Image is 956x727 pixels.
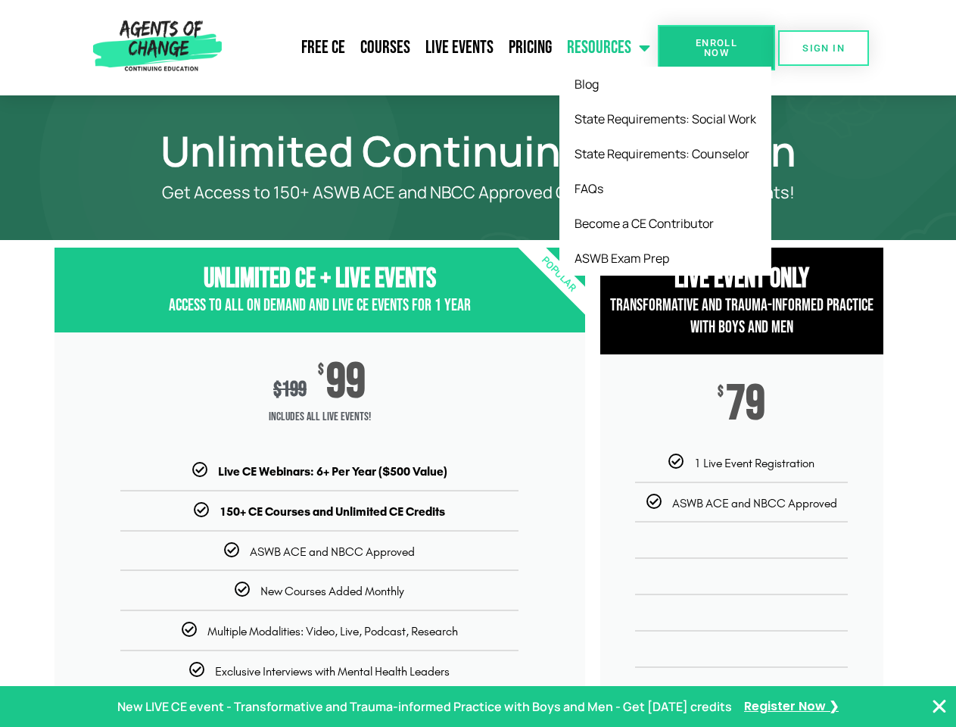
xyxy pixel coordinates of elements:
span: 79 [726,385,765,424]
h1: Unlimited Continuing Education [47,133,910,168]
span: Multiple Modalities: Video, Live, Podcast, Research [207,624,458,638]
ul: Resources [559,67,771,276]
span: 99 [326,363,366,402]
span: Includes ALL Live Events! [54,402,585,432]
div: 199 [273,377,307,402]
a: State Requirements: Counselor [559,136,771,171]
a: SIGN IN [778,30,869,66]
b: Live CE Webinars: 6+ Per Year ($500 Value) [218,464,447,479]
a: State Requirements: Social Work [559,101,771,136]
span: $ [318,363,324,378]
button: Close Banner [930,697,948,716]
b: 150+ CE Courses and Unlimited CE Credits [220,504,445,519]
span: ASWB ACE and NBCC Approved [250,544,415,559]
a: ASWB Exam Prep [559,241,771,276]
span: Enroll Now [682,38,751,58]
a: Live Events [418,29,501,67]
a: Free CE [294,29,353,67]
span: 1 Live Event Registration [694,456,814,470]
span: SIGN IN [802,43,845,53]
a: Pricing [501,29,559,67]
a: Become a CE Contributor [559,206,771,241]
a: Register Now ❯ [744,696,839,718]
a: Courses [353,29,418,67]
h3: Live Event Only [600,263,883,295]
span: $ [718,385,724,400]
nav: Menu [228,29,658,67]
span: ASWB ACE and NBCC Approved [672,496,837,510]
p: New LIVE CE event - Transformative and Trauma-informed Practice with Boys and Men - Get [DATE] cr... [117,696,732,718]
span: Access to All On Demand and Live CE Events for 1 year [169,295,471,316]
span: Transformative and Trauma-informed Practice with Boys and Men [610,295,873,338]
a: Blog [559,67,771,101]
h3: Unlimited CE + Live Events [54,263,585,295]
div: Popular [471,187,646,362]
span: $ [273,377,282,402]
a: Resources [559,29,658,67]
a: FAQs [559,171,771,206]
span: New Courses Added Monthly [260,584,404,598]
a: Enroll Now [658,25,775,70]
p: Get Access to 150+ ASWB ACE and NBCC Approved CE Courses and All Live Events! [107,183,849,202]
span: Exclusive Interviews with Mental Health Leaders [215,664,450,679]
